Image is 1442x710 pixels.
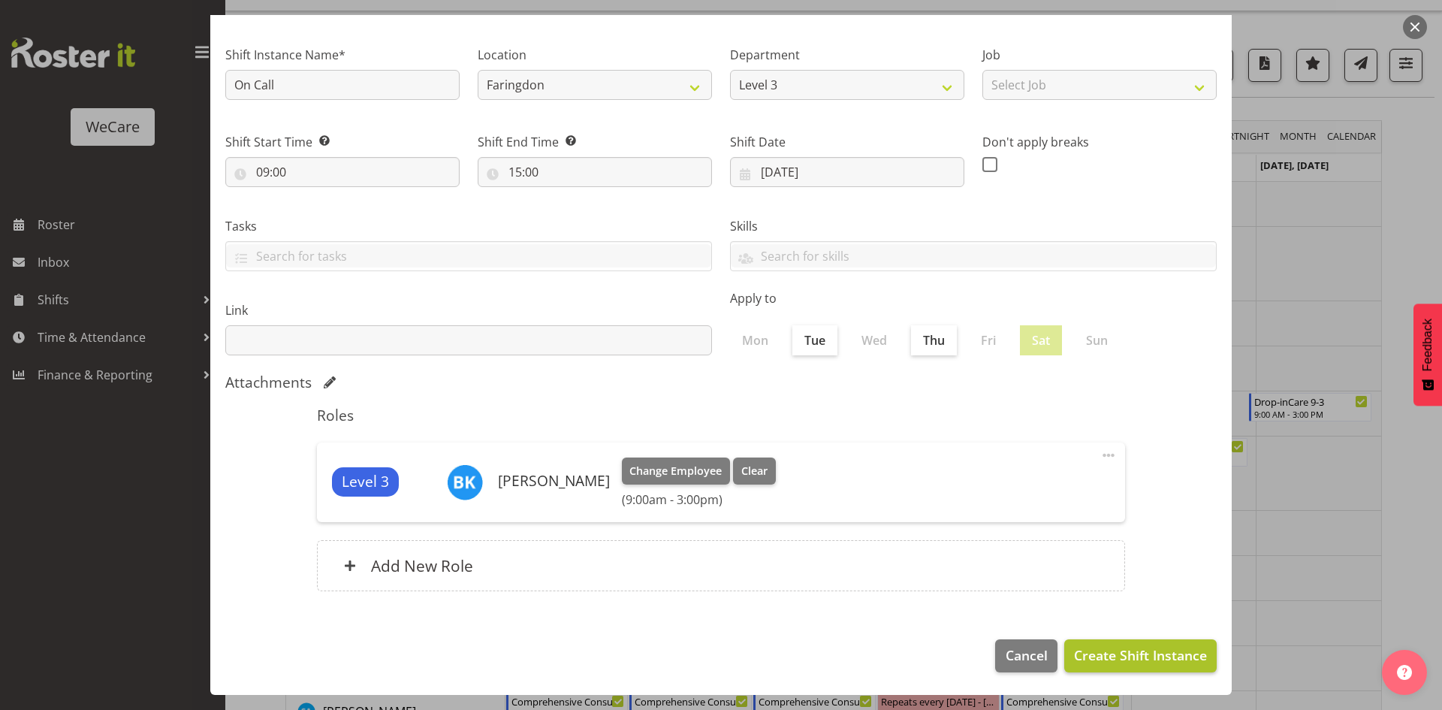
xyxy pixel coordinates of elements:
[741,463,768,479] span: Clear
[225,373,312,391] h5: Attachments
[1421,319,1434,371] span: Feedback
[1074,325,1120,355] label: Sun
[730,289,1217,307] label: Apply to
[225,46,460,64] label: Shift Instance Name*
[226,244,711,267] input: Search for tasks
[1064,639,1217,672] button: Create Shift Instance
[730,217,1217,235] label: Skills
[731,244,1216,267] input: Search for skills
[478,46,712,64] label: Location
[1006,645,1048,665] span: Cancel
[849,325,899,355] label: Wed
[342,471,389,493] span: Level 3
[730,157,964,187] input: Click to select...
[1074,645,1207,665] span: Create Shift Instance
[225,301,712,319] label: Link
[447,464,483,500] img: brian-ko10449.jpg
[792,325,837,355] label: Tue
[969,325,1008,355] label: Fri
[225,217,712,235] label: Tasks
[629,463,722,479] span: Change Employee
[225,133,460,151] label: Shift Start Time
[982,46,1217,64] label: Job
[982,133,1217,151] label: Don't apply breaks
[730,133,964,151] label: Shift Date
[730,46,964,64] label: Department
[1397,665,1412,680] img: help-xxl-2.png
[225,70,460,100] input: Shift Instance Name
[730,325,780,355] label: Mon
[622,492,776,507] h6: (9:00am - 3:00pm)
[995,639,1057,672] button: Cancel
[1020,325,1062,355] label: Sat
[478,157,712,187] input: Click to select...
[622,458,731,485] button: Change Employee
[317,406,1125,424] h5: Roles
[911,325,957,355] label: Thu
[478,133,712,151] label: Shift End Time
[1413,304,1442,406] button: Feedback - Show survey
[225,157,460,187] input: Click to select...
[733,458,776,485] button: Clear
[498,473,610,489] h6: [PERSON_NAME]
[371,556,473,576] h6: Add New Role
